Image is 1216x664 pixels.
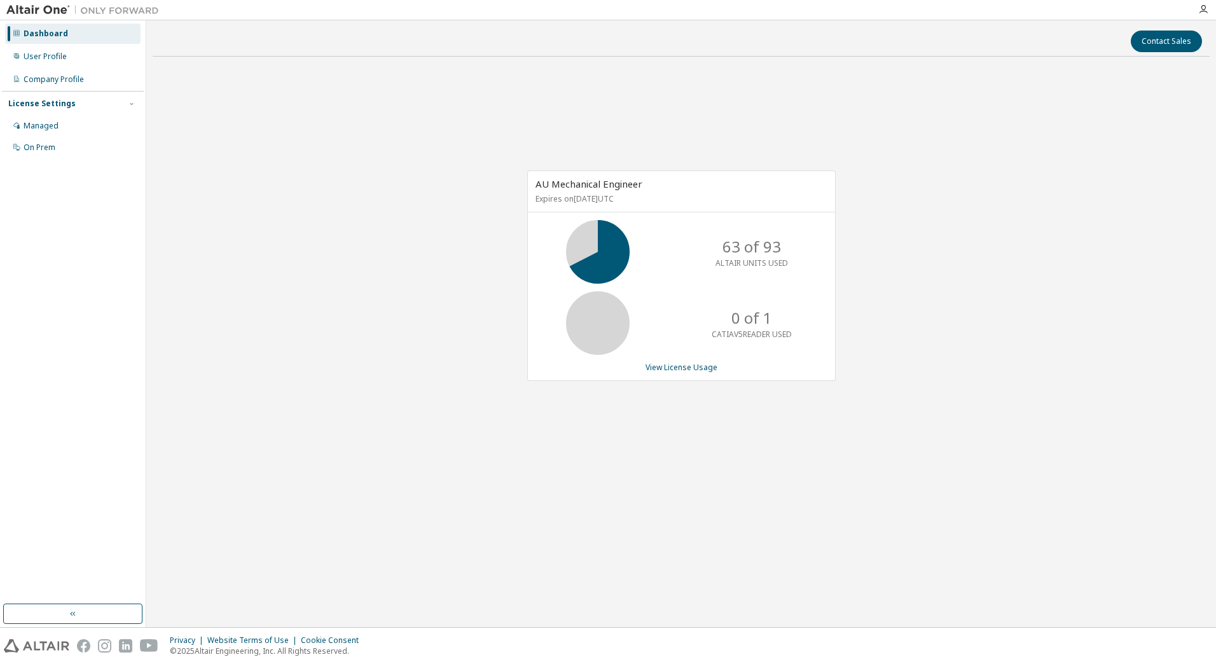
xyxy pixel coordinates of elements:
[24,121,59,131] div: Managed
[301,635,366,646] div: Cookie Consent
[722,236,781,258] p: 63 of 93
[8,99,76,109] div: License Settings
[119,639,132,653] img: linkedin.svg
[170,646,366,656] p: © 2025 Altair Engineering, Inc. All Rights Reserved.
[715,258,788,268] p: ALTAIR UNITS USED
[207,635,301,646] div: Website Terms of Use
[535,177,642,190] span: AU Mechanical Engineer
[24,29,68,39] div: Dashboard
[6,4,165,17] img: Altair One
[1131,31,1202,52] button: Contact Sales
[140,639,158,653] img: youtube.svg
[535,193,824,204] p: Expires on [DATE] UTC
[712,329,792,340] p: CATIAV5READER USED
[77,639,90,653] img: facebook.svg
[24,74,84,85] div: Company Profile
[98,639,111,653] img: instagram.svg
[170,635,207,646] div: Privacy
[646,362,717,373] a: View License Usage
[24,52,67,62] div: User Profile
[4,639,69,653] img: altair_logo.svg
[24,142,55,153] div: On Prem
[731,307,772,329] p: 0 of 1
